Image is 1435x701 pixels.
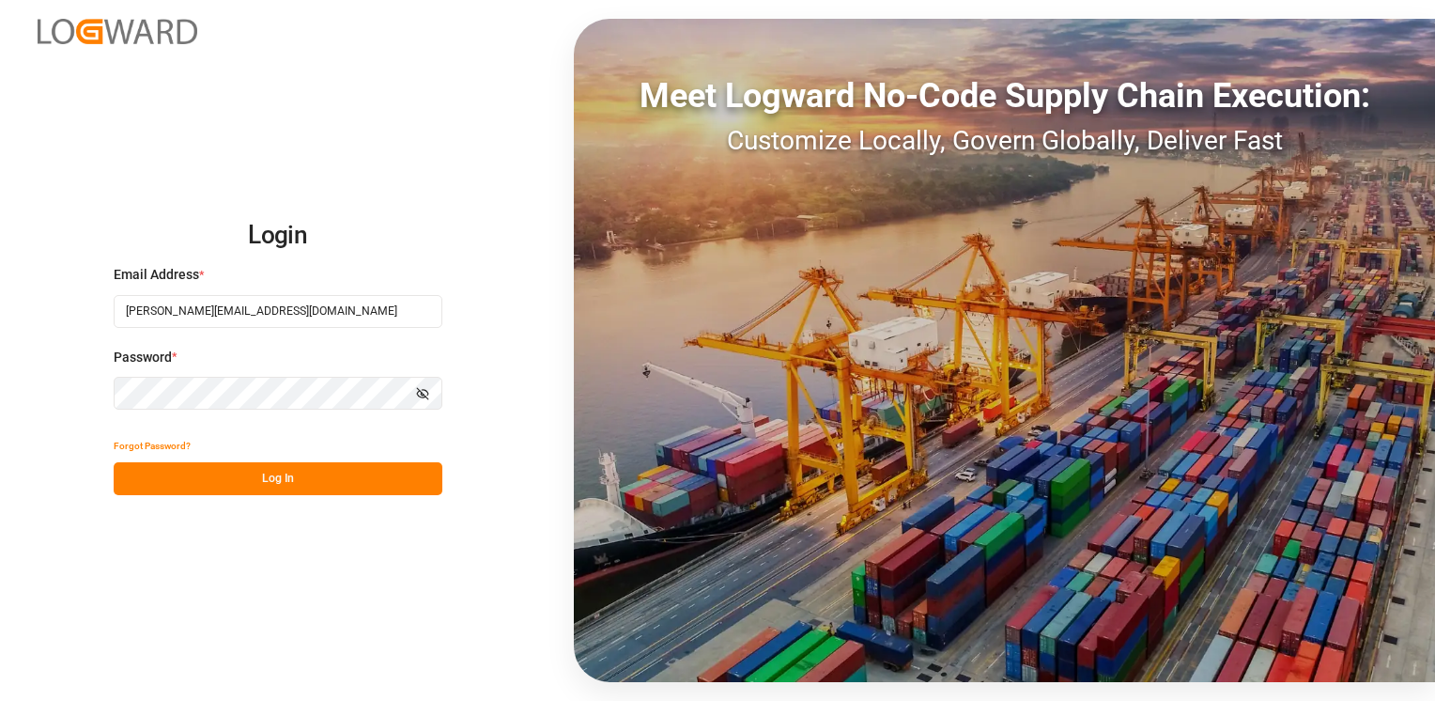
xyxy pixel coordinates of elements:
button: Forgot Password? [114,429,191,462]
h2: Login [114,206,442,266]
span: Email Address [114,265,199,285]
img: Logward_new_orange.png [38,19,197,44]
span: Password [114,348,172,367]
button: Log In [114,462,442,495]
input: Enter your email [114,295,442,328]
div: Meet Logward No-Code Supply Chain Execution: [574,70,1435,121]
div: Customize Locally, Govern Globally, Deliver Fast [574,121,1435,161]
